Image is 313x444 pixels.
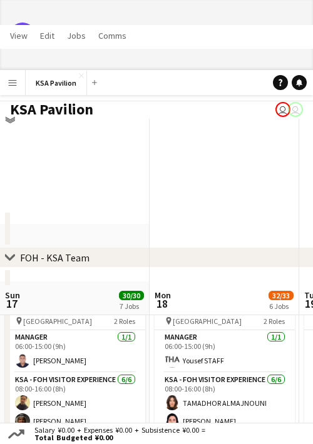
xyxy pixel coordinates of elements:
[288,102,303,117] app-user-avatar: Asami Saga
[120,301,143,311] div: 7 Jobs
[35,28,59,44] a: Edit
[34,434,205,441] span: Total Budgeted ¥0.00
[5,330,145,373] app-card-role: Manager1/106:00-15:00 (9h)[PERSON_NAME]
[93,28,131,44] a: Comms
[153,296,171,311] span: 18
[173,316,242,326] span: [GEOGRAPHIC_DATA]
[275,102,290,117] app-user-avatar: Isra Alsharyofi
[269,301,293,311] div: 6 Jobs
[5,28,33,44] a: View
[119,291,144,300] span: 30/30
[5,290,20,301] span: Sun
[26,71,87,95] button: KSA Pavilion
[10,30,28,41] span: View
[40,30,54,41] span: Edit
[264,316,285,326] span: 2 Roles
[155,330,295,373] app-card-role: Manager1/106:00-15:00 (9h)Yousef STAFF
[155,290,171,301] span: Mon
[67,30,86,41] span: Jobs
[62,28,91,44] a: Jobs
[23,316,92,326] span: [GEOGRAPHIC_DATA]
[3,296,20,311] span: 17
[98,30,126,41] span: Comms
[27,426,208,441] div: Salary ¥0.00 + Expenses ¥0.00 + Subsistence ¥0.00 =
[114,316,135,326] span: 2 Roles
[20,251,90,264] div: FOH - KSA Team
[10,100,93,119] h1: KSA Pavilion
[269,291,294,300] span: 32/33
